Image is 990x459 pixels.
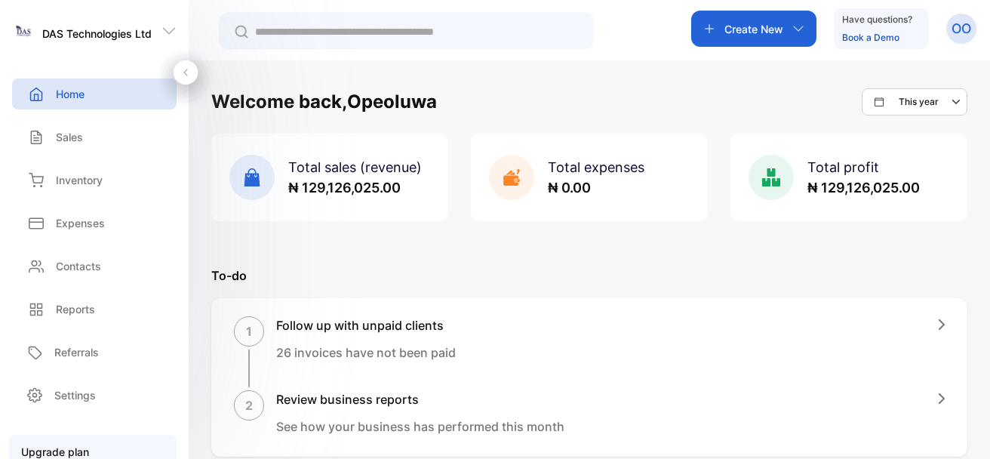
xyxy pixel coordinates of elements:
p: Have questions? [842,12,912,27]
button: OO [946,11,976,47]
h1: Review business reports [276,390,564,408]
p: OO [952,19,971,39]
button: This year [862,88,967,116]
p: 26 invoices have not been paid [276,343,456,362]
p: 2 [245,396,253,414]
p: Create New [724,21,783,37]
a: Book a Demo [842,32,899,43]
p: This year [899,95,939,109]
p: To-do [211,266,967,285]
span: ₦ 0.00 [548,180,591,196]
h1: Follow up with unpaid clients [276,316,456,334]
p: Home [56,86,85,102]
span: ₦ 129,126,025.00 [288,180,401,196]
p: See how your business has performed this month [276,417,564,436]
img: logo [12,20,35,42]
p: Contacts [56,258,101,274]
p: DAS Technologies Ltd [42,26,152,42]
span: Total sales (revenue) [288,159,422,175]
p: Referrals [54,344,99,360]
h1: Welcome back, Opeoluwa [211,88,437,116]
span: ₦ 129,126,025.00 [807,180,920,196]
p: Inventory [56,172,103,188]
span: Total profit [807,159,879,175]
p: Reports [56,301,95,317]
span: Total expenses [548,159,644,175]
p: Expenses [56,215,105,231]
p: Settings [54,387,96,403]
p: 1 [246,322,252,340]
p: Sales [56,129,83,145]
button: Create New [691,11,816,47]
